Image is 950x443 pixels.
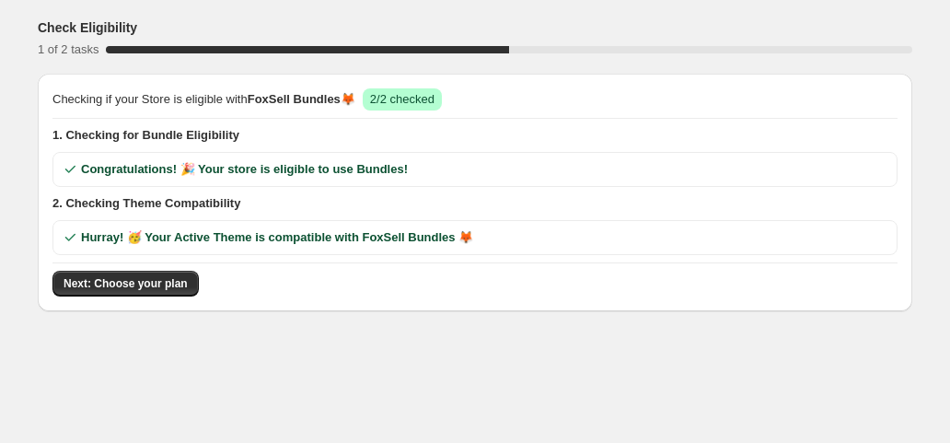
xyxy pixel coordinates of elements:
[248,92,341,106] span: FoxSell Bundles
[52,126,898,145] span: 1. Checking for Bundle Eligibility
[64,276,188,291] span: Next: Choose your plan
[52,194,898,213] span: 2. Checking Theme Compatibility
[370,92,434,106] span: 2/2 checked
[38,18,137,37] h3: Check Eligibility
[52,90,355,109] span: Checking if your Store is eligible with 🦊
[81,160,408,179] span: Congratulations! 🎉 Your store is eligible to use Bundles!
[81,228,473,247] span: Hurray! 🥳 Your Active Theme is compatible with FoxSell Bundles 🦊
[52,271,199,297] button: Next: Choose your plan
[38,42,98,56] span: 1 of 2 tasks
